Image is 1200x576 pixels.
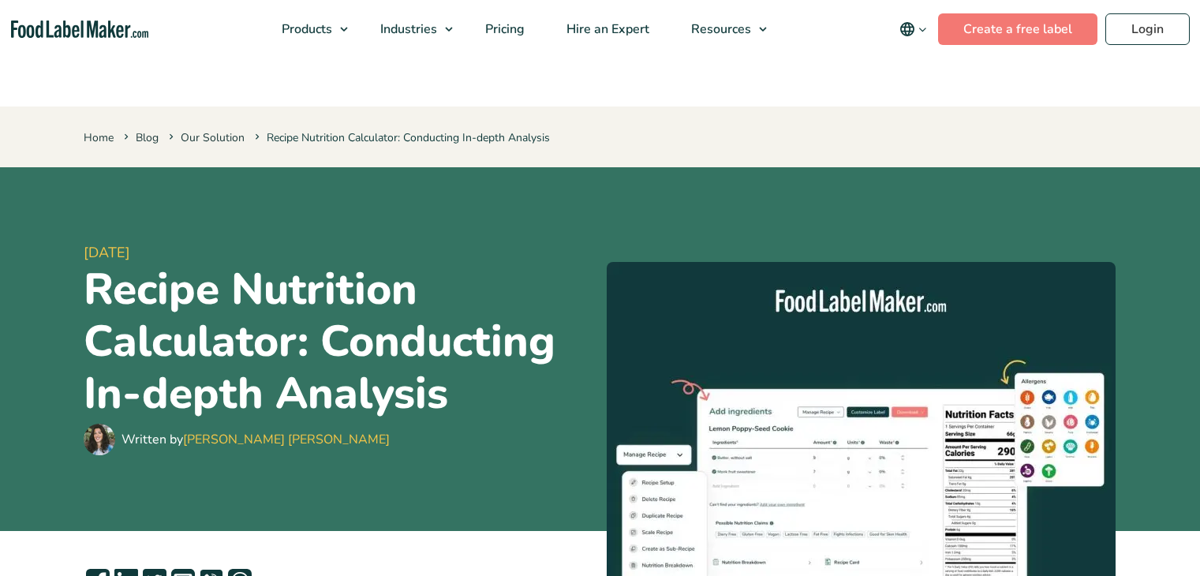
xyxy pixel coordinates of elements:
[84,424,115,455] img: Maria Abi Hanna - Food Label Maker
[562,21,651,38] span: Hire an Expert
[136,130,159,145] a: Blog
[121,430,390,449] div: Written by
[84,242,594,264] span: [DATE]
[376,21,439,38] span: Industries
[277,21,334,38] span: Products
[183,431,390,448] a: [PERSON_NAME] [PERSON_NAME]
[1105,13,1190,45] a: Login
[252,130,550,145] span: Recipe Nutrition Calculator: Conducting In-depth Analysis
[480,21,526,38] span: Pricing
[938,13,1097,45] a: Create a free label
[181,130,245,145] a: Our Solution
[84,264,594,420] h1: Recipe Nutrition Calculator: Conducting In-depth Analysis
[686,21,753,38] span: Resources
[84,130,114,145] a: Home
